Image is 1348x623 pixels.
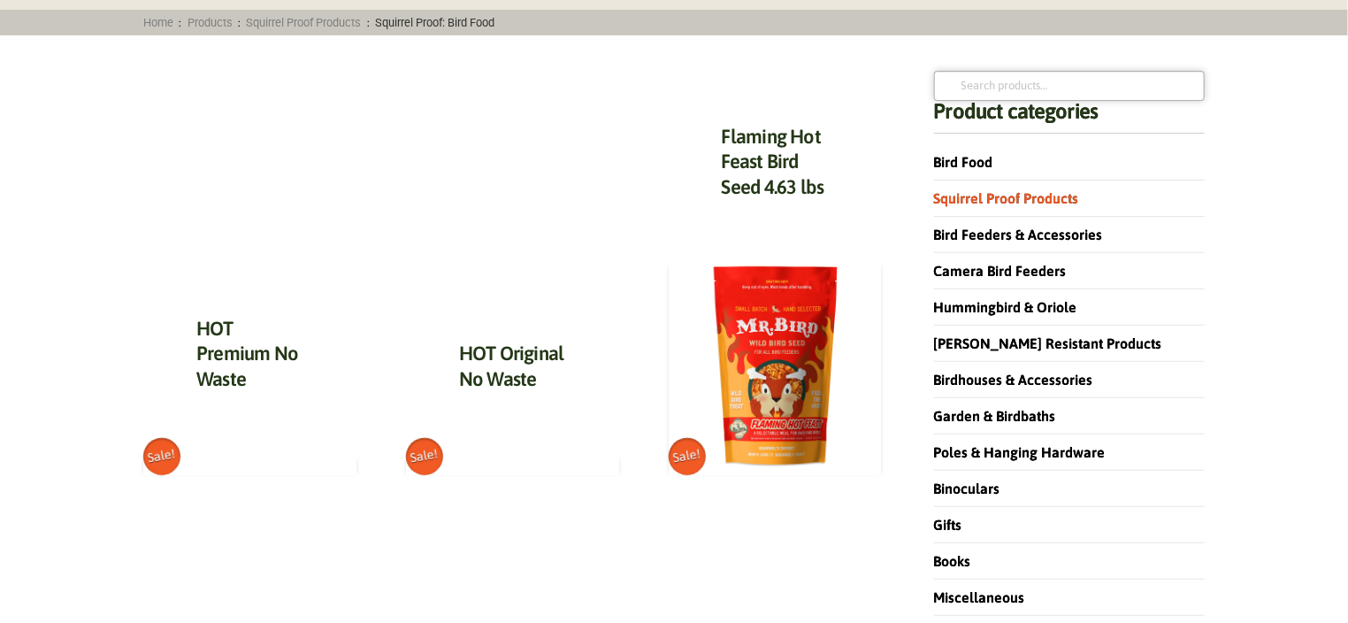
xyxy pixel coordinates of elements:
[934,299,1077,315] a: Hummingbird & Oriole
[934,190,1079,206] a: Squirrel Proof Products
[934,481,1000,496] a: Binoculars
[934,71,1205,101] input: Search products…
[141,435,184,479] span: Sale!
[934,154,993,170] a: Bird Food
[138,16,501,29] span: : : :
[196,317,298,390] a: HOT Premium No Waste
[934,335,1162,351] a: [PERSON_NAME] Resistant Products
[459,342,564,390] a: HOT Original No Waste
[241,16,367,29] a: Squirrel Proof Products
[722,125,824,198] a: Flaming Hot Feast Bird Seed 4.63 lbs
[934,553,971,569] a: Books
[934,227,1103,242] a: Bird Feeders & Accessories
[934,372,1093,388] a: Birdhouses & Accessories
[181,16,238,29] a: Products
[402,435,446,479] span: Sale!
[665,435,708,479] span: Sale!
[934,101,1205,134] h4: Product categories
[934,444,1106,460] a: Poles & Hanging Hardware
[934,408,1056,424] a: Garden & Birdbaths
[138,16,180,29] a: Home
[934,589,1025,605] a: Miscellaneous
[934,263,1067,279] a: Camera Bird Feeders
[370,16,501,29] span: Squirrel Proof: Bird Food
[934,517,962,533] a: Gifts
